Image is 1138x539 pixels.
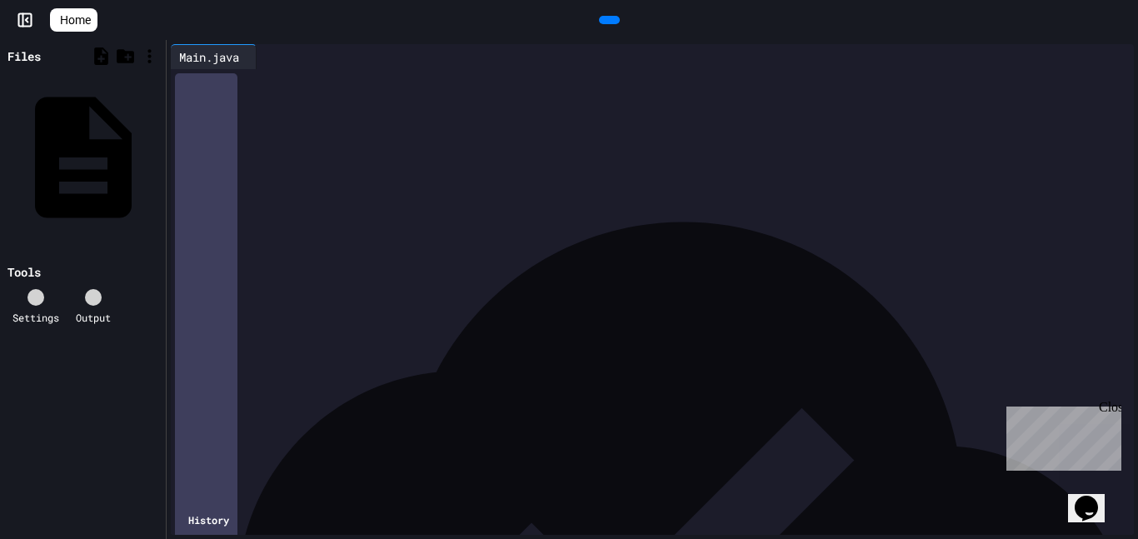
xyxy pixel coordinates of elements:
div: Tools [7,263,41,281]
div: Settings [12,310,59,325]
div: Main.java [171,48,247,66]
div: Chat with us now!Close [7,7,115,106]
iframe: chat widget [1000,400,1121,471]
a: Home [50,8,97,32]
iframe: chat widget [1068,472,1121,522]
div: Files [7,47,41,65]
span: Home [60,12,91,28]
div: Main.java [171,44,257,69]
div: Output [76,310,111,325]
